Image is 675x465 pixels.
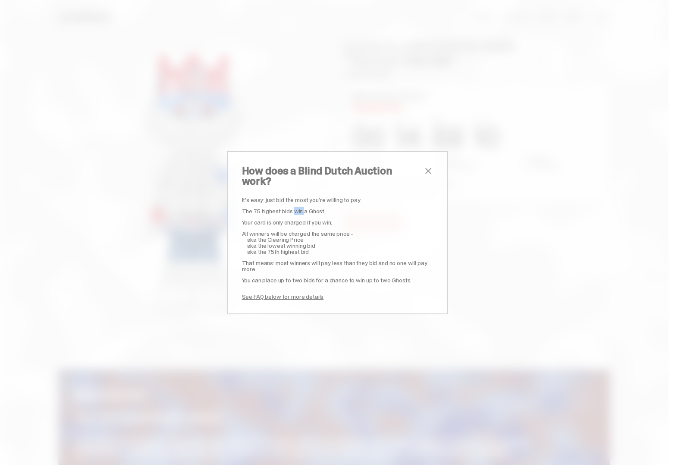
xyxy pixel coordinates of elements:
[242,219,433,225] p: Your card is only charged if you win.
[242,166,423,187] h2: How does a Blind Dutch Auction work?
[242,260,433,272] p: That means: most winners will pay less than they bid and no one will pay more.
[423,166,433,176] button: close
[242,197,433,203] p: It’s easy: just bid the most you’re willing to pay.
[242,293,324,301] a: See FAQ below for more details
[242,277,433,283] p: You can place up to two bids for a chance to win up to two Ghosts.
[242,208,433,214] p: The 75 highest bids win a Ghost.
[247,242,315,250] span: aka the lowest winning bid
[247,248,309,256] span: aka the 75th highest bid
[247,236,304,244] span: aka the Clearing Price
[242,231,433,237] p: All winners will be charged the same price -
